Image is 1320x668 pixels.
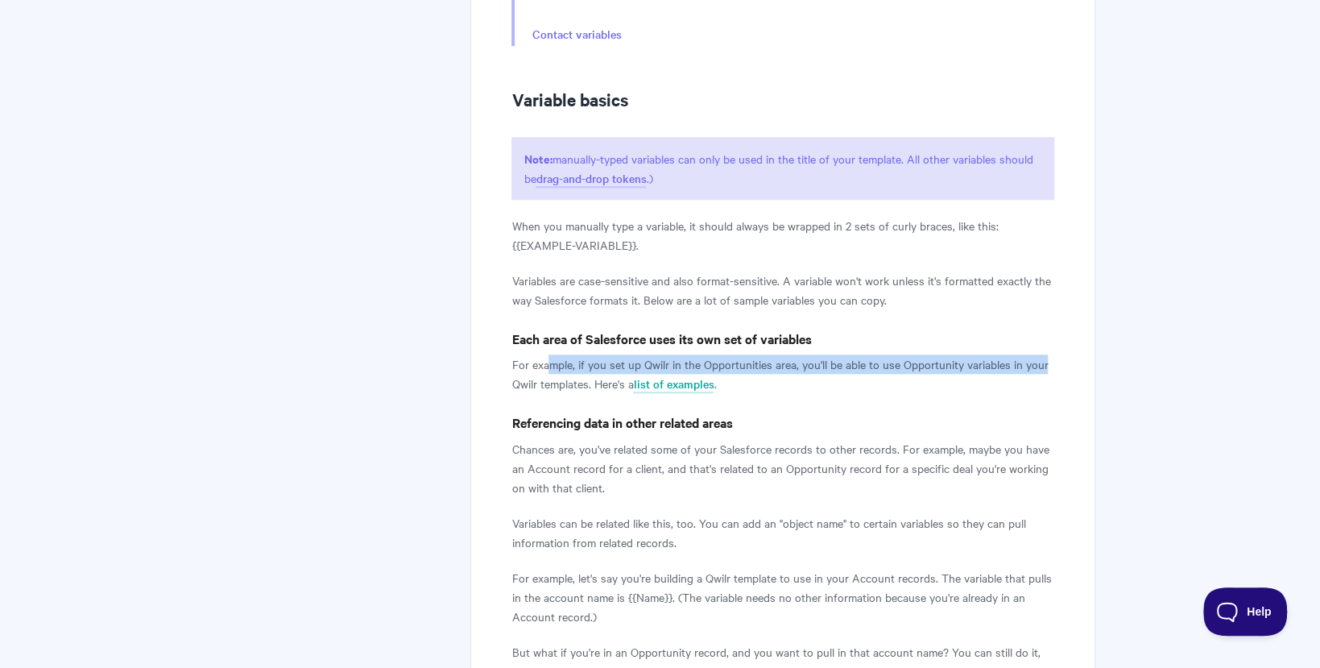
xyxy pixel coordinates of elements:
p: For example, let's say you're building a Qwilr template to use in your Account records. The varia... [511,568,1053,626]
h4: Referencing data in other related areas [511,413,1053,433]
strong: Note: [523,150,552,167]
iframe: Toggle Customer Support [1203,587,1288,636]
p: manually-typed variables can only be used in the title of your template. All other variables shou... [511,137,1053,200]
a: list of examples [633,375,714,393]
p: Variables can be related like this, too. You can add an "object name" to certain variables so the... [511,513,1053,552]
p: For example, if you set up Qwilr in the Opportunities area, you'll be able to use Opportunity var... [511,355,1053,393]
p: Variables are case-sensitive and also format-sensitive. A variable won't work unless it's formatt... [511,271,1053,309]
a: Contact variables [532,26,621,44]
p: When you manually type a variable, it should always be wrapped in 2 sets of curly braces, like th... [511,216,1053,255]
a: drag-and-drop tokens [536,170,646,188]
p: Chances are, you've related some of your Salesforce records to other records. For example, maybe ... [511,439,1053,497]
h4: Each area of Salesforce uses its own set of variables [511,329,1053,349]
h2: Variable basics [511,86,1053,112]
